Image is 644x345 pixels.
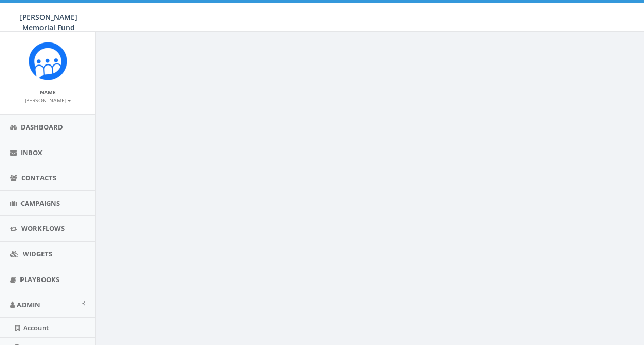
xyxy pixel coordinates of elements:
small: [PERSON_NAME] [25,97,71,104]
a: [PERSON_NAME] [25,95,71,104]
span: Admin [17,300,40,309]
span: [PERSON_NAME] Memorial Fund [19,12,77,32]
span: Contacts [21,173,56,182]
span: Dashboard [20,122,63,132]
span: Widgets [23,249,52,258]
span: Inbox [20,148,43,157]
span: Workflows [21,224,65,233]
span: Campaigns [20,199,60,208]
img: Rally_Corp_Icon.png [29,42,67,80]
span: Playbooks [20,275,59,284]
small: Name [40,89,56,96]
